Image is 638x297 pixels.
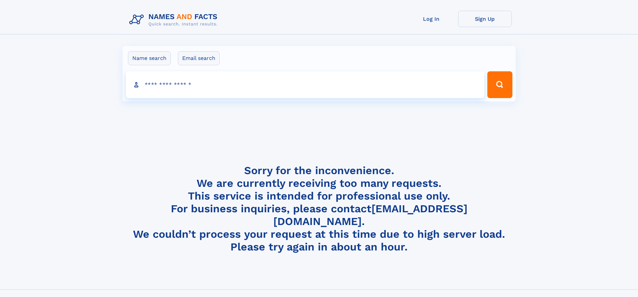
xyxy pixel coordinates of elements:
[126,71,485,98] input: search input
[458,11,512,27] a: Sign Up
[128,51,171,65] label: Name search
[127,164,512,253] h4: Sorry for the inconvenience. We are currently receiving too many requests. This service is intend...
[273,202,468,228] a: [EMAIL_ADDRESS][DOMAIN_NAME]
[178,51,220,65] label: Email search
[127,11,223,29] img: Logo Names and Facts
[405,11,458,27] a: Log In
[487,71,512,98] button: Search Button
